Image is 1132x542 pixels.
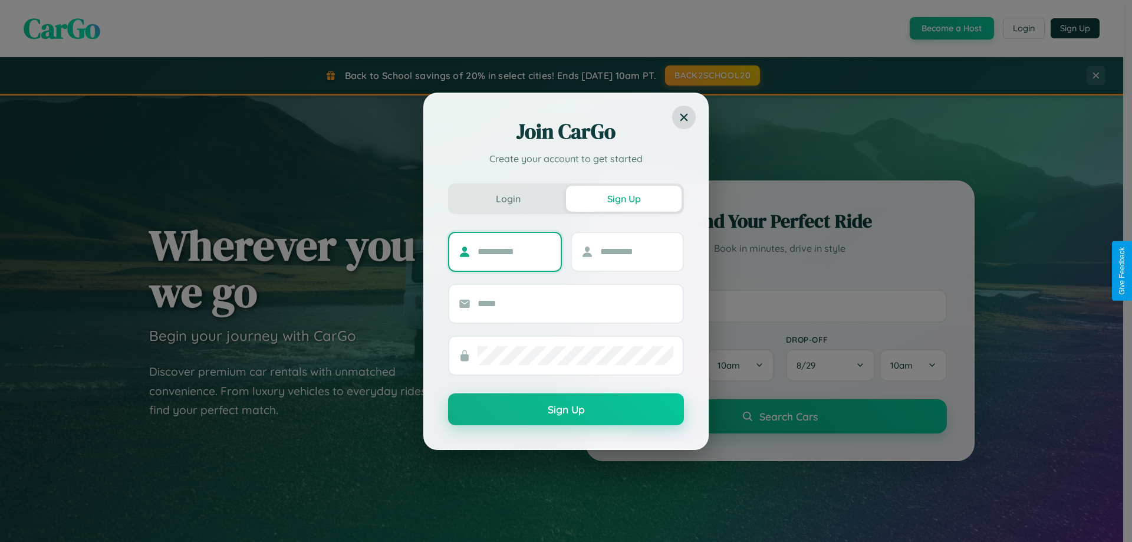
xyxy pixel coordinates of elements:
[448,117,684,146] h2: Join CarGo
[566,186,682,212] button: Sign Up
[450,186,566,212] button: Login
[448,152,684,166] p: Create your account to get started
[1118,247,1126,295] div: Give Feedback
[448,393,684,425] button: Sign Up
